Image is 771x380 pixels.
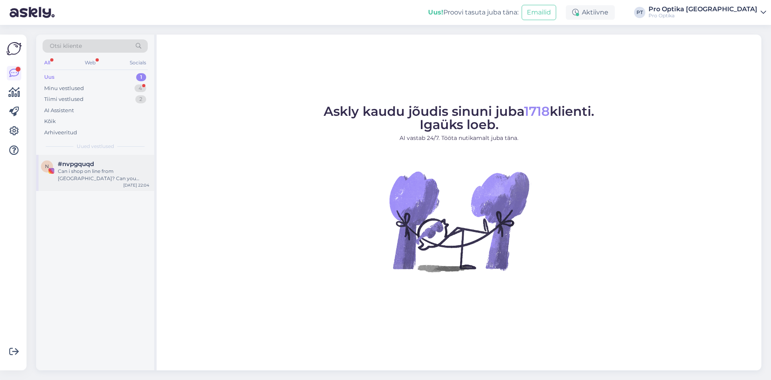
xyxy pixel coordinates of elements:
[524,103,550,119] span: 1718
[50,42,82,50] span: Otsi kliente
[649,6,766,19] a: Pro Optika [GEOGRAPHIC_DATA]Pro Optika
[135,95,146,103] div: 2
[83,58,97,68] div: Web
[324,134,594,142] p: AI vastab 24/7. Tööta nutikamalt juba täna.
[135,84,146,92] div: 4
[649,12,757,19] div: Pro Optika
[324,103,594,132] span: Askly kaudu jõudis sinuni juba klienti. Igaüks loeb.
[123,182,149,188] div: [DATE] 22:04
[649,6,757,12] div: Pro Optika [GEOGRAPHIC_DATA]
[387,149,531,294] img: No Chat active
[634,7,645,18] div: PT
[428,8,518,17] div: Proovi tasuta juba täna:
[45,163,49,169] span: n
[6,41,22,56] img: Askly Logo
[428,8,443,16] b: Uus!
[58,168,149,182] div: Can i shop on line from [GEOGRAPHIC_DATA]? Can you delivery in [GEOGRAPHIC_DATA]?
[44,107,74,115] div: AI Assistent
[44,73,55,81] div: Uus
[128,58,148,68] div: Socials
[77,143,114,150] span: Uued vestlused
[522,5,556,20] button: Emailid
[44,117,56,125] div: Kõik
[566,5,615,20] div: Aktiivne
[58,160,94,168] span: #nvpgquqd
[44,95,84,103] div: Tiimi vestlused
[136,73,146,81] div: 1
[43,58,52,68] div: All
[44,129,77,137] div: Arhiveeritud
[44,84,84,92] div: Minu vestlused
